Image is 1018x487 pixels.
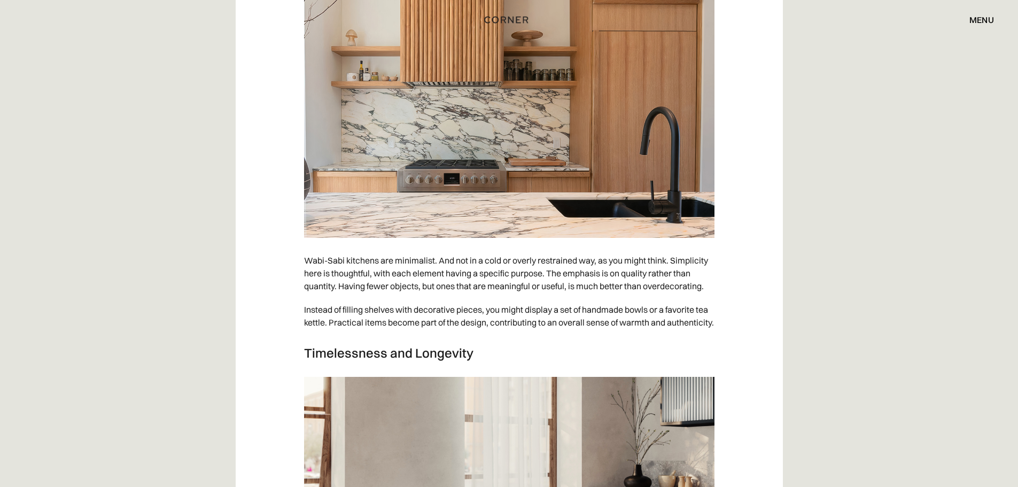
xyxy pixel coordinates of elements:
[304,298,714,334] p: Instead of filling shelves with decorative pieces, you might display a set of handmade bowls or a...
[969,16,994,24] div: menu
[959,11,994,29] div: menu
[472,13,546,27] a: home
[304,249,714,298] p: Wabi-Sabi kitchens are minimalist. And not in a cold or overly restrained way, as you might think...
[304,345,714,361] h3: Timelessness and Longevity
